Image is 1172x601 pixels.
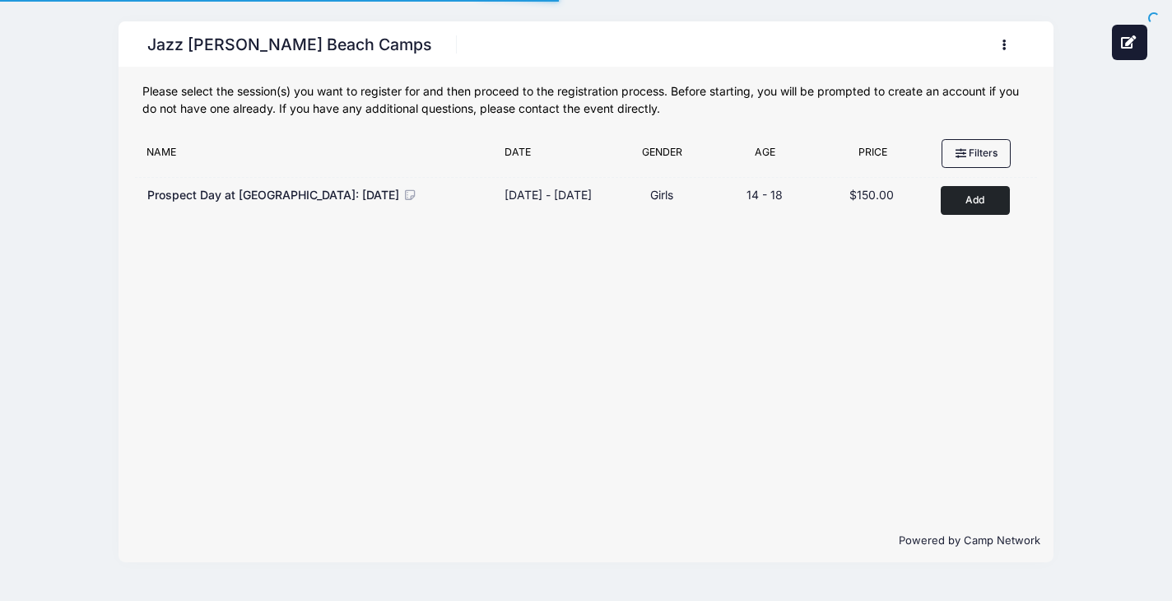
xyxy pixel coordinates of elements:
[505,186,592,203] div: [DATE] - [DATE]
[650,188,673,202] span: Girls
[138,145,496,168] div: Name
[142,30,438,59] h1: Jazz [PERSON_NAME] Beach Camps
[711,145,819,168] div: Age
[613,145,712,168] div: Gender
[132,533,1040,549] p: Powered by Camp Network
[147,188,399,202] span: Prospect Day at [GEOGRAPHIC_DATA]: [DATE]
[819,145,927,168] div: Price
[942,139,1011,167] button: Filters
[941,186,1010,215] button: Add
[142,83,1030,118] div: Please select the session(s) you want to register for and then proceed to the registration proces...
[496,145,612,168] div: Date
[849,188,894,202] span: $150.00
[746,188,783,202] span: 14 - 18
